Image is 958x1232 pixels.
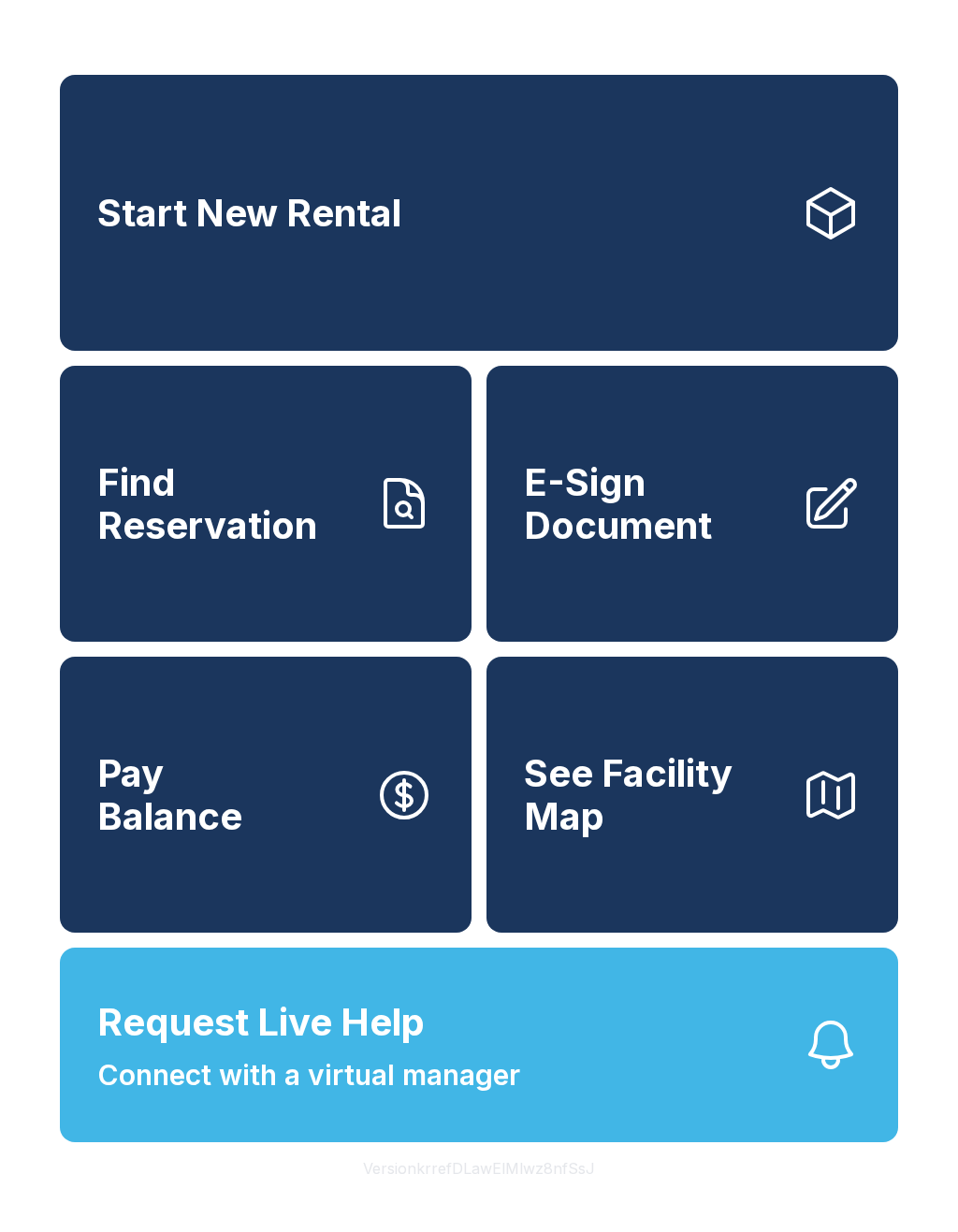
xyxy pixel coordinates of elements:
[97,752,242,837] span: Pay Balance
[60,75,898,351] a: Start New Rental
[486,657,898,933] button: See Facility Map
[97,192,401,235] span: Start New Rental
[524,752,786,837] span: See Facility Map
[524,461,786,546] span: E-Sign Document
[97,994,425,1051] span: Request Live Help
[60,657,472,933] button: PayBalance
[486,366,898,642] a: E-Sign Document
[60,366,472,642] a: Find Reservation
[97,461,359,546] span: Find Reservation
[60,948,898,1142] button: Request Live HelpConnect with a virtual manager
[97,1054,520,1096] span: Connect with a virtual manager
[348,1142,610,1195] button: VersionkrrefDLawElMlwz8nfSsJ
